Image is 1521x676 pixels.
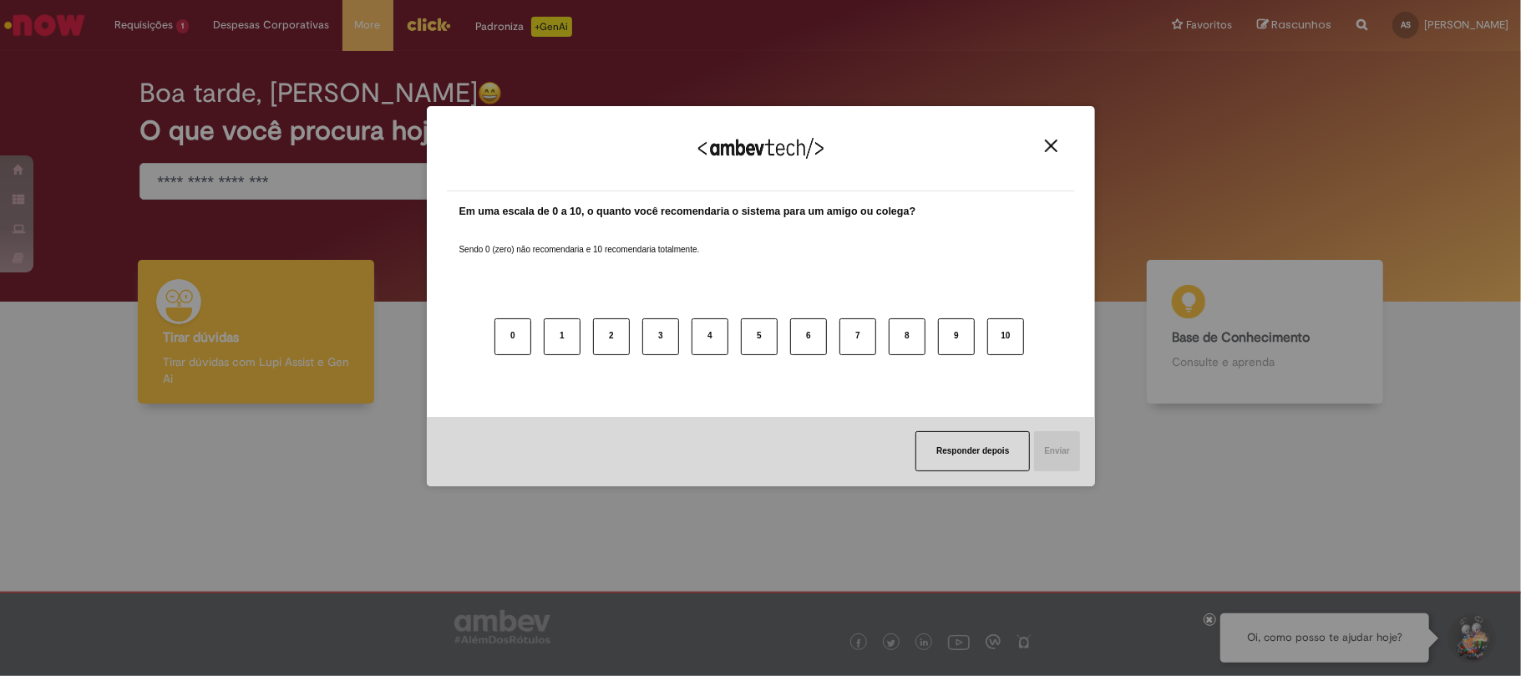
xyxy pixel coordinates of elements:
img: Logo Ambevtech [698,138,824,159]
button: 9 [938,318,975,355]
label: Em uma escala de 0 a 10, o quanto você recomendaria o sistema para um amigo ou colega? [459,204,916,220]
label: Sendo 0 (zero) não recomendaria e 10 recomendaria totalmente. [459,224,700,256]
button: 7 [839,318,876,355]
img: Close [1045,140,1057,152]
button: 1 [544,318,581,355]
button: Responder depois [915,431,1030,471]
button: 5 [741,318,778,355]
button: Close [1040,139,1062,153]
button: 0 [494,318,531,355]
button: 2 [593,318,630,355]
button: 3 [642,318,679,355]
button: 8 [889,318,925,355]
button: 6 [790,318,827,355]
button: 4 [692,318,728,355]
button: 10 [987,318,1024,355]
